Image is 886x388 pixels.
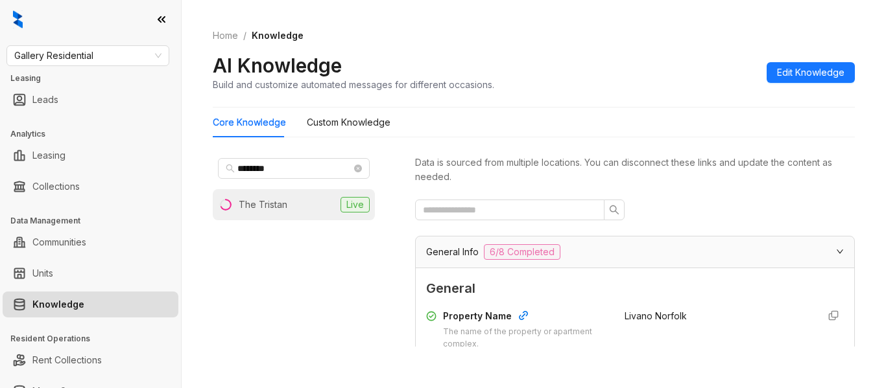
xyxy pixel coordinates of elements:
[3,291,178,317] li: Knowledge
[354,165,362,172] span: close-circle
[426,245,479,259] span: General Info
[777,65,844,80] span: Edit Knowledge
[341,197,370,212] span: Live
[10,73,181,84] h3: Leasing
[213,53,342,78] h2: AI Knowledge
[3,260,178,286] li: Units
[252,30,304,41] span: Knowledge
[213,78,494,91] div: Build and customize automated messages for different occasions.
[3,229,178,255] li: Communities
[13,10,23,29] img: logo
[416,236,854,268] div: General Info6/8 Completed
[3,347,178,373] li: Rent Collections
[32,229,86,255] a: Communities
[484,244,560,260] span: 6/8 Completed
[10,128,181,140] h3: Analytics
[443,326,609,350] div: The name of the property or apartment complex.
[3,174,178,200] li: Collections
[609,205,619,215] span: search
[625,310,687,321] span: Livano Norfolk
[10,333,181,345] h3: Resident Operations
[210,29,241,43] a: Home
[415,155,855,184] div: Data is sourced from multiple locations. You can disconnect these links and update the content as...
[32,87,58,113] a: Leads
[32,260,53,286] a: Units
[32,347,102,373] a: Rent Collections
[32,291,84,317] a: Knowledge
[213,115,286,130] div: Core Knowledge
[32,174,80,200] a: Collections
[767,62,855,83] button: Edit Knowledge
[226,164,235,173] span: search
[426,279,844,299] span: General
[14,46,162,65] span: Gallery Residential
[443,309,609,326] div: Property Name
[32,143,66,168] a: Leasing
[836,247,844,255] span: expanded
[10,215,181,227] h3: Data Management
[239,198,287,212] div: The Tristan
[3,143,178,168] li: Leasing
[307,115,390,130] div: Custom Knowledge
[3,87,178,113] li: Leads
[243,29,246,43] li: /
